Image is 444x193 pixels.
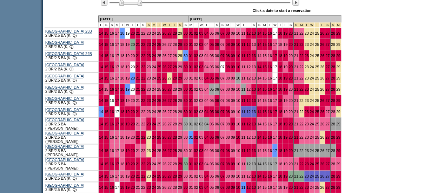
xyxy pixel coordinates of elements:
a: 18 [120,76,124,80]
a: 05 [210,76,214,80]
a: 14 [99,31,103,35]
a: 17 [273,65,277,69]
a: 23 [147,42,151,47]
a: 23 [147,65,151,69]
a: 09 [231,31,235,35]
a: 27 [325,87,330,91]
a: 16 [268,65,272,69]
a: 21 [294,42,298,47]
a: [GEOGRAPHIC_DATA] 24B [45,51,92,56]
a: 13 [252,42,256,47]
a: 19 [283,65,287,69]
a: 29 [336,65,340,69]
a: 17 [273,54,277,58]
a: 24 [152,76,156,80]
a: 21 [294,31,298,35]
a: 21 [136,76,140,80]
a: 23 [305,76,309,80]
a: 19 [283,31,287,35]
a: 07 [220,65,225,69]
a: 10 [236,42,240,47]
a: 17 [273,31,277,35]
a: 14 [257,76,261,80]
a: 20 [289,76,293,80]
a: 04 [204,31,208,35]
a: 24 [310,42,314,47]
a: 24 [152,98,156,103]
a: 06 [215,76,219,80]
a: 23 [147,54,151,58]
a: 29 [336,76,340,80]
a: 24 [152,42,156,47]
a: 23 [147,87,151,91]
a: 20 [131,42,135,47]
a: 08 [226,42,230,47]
a: 28 [173,87,177,91]
a: 28 [331,42,335,47]
a: 25 [315,54,319,58]
a: 27 [167,54,172,58]
a: 11 [241,54,245,58]
a: 26 [162,54,166,58]
a: 15 [263,42,267,47]
a: 09 [231,87,235,91]
a: 10 [236,65,240,69]
a: 22 [299,87,304,91]
a: 27 [167,98,172,103]
a: 19 [125,98,130,103]
a: 29 [178,76,182,80]
a: 18 [120,42,124,47]
a: 04 [204,65,208,69]
a: 10 [236,76,240,80]
a: 26 [162,65,166,69]
a: 23 [305,87,309,91]
a: 27 [325,31,330,35]
a: 25 [157,65,161,69]
a: 26 [320,65,324,69]
a: 28 [173,31,177,35]
a: 16 [268,76,272,80]
a: 14 [99,42,103,47]
a: 17 [115,31,119,35]
a: 27 [325,42,330,47]
a: 16 [110,31,114,35]
a: 06 [215,42,219,47]
a: 24 [310,87,314,91]
a: 12 [246,87,251,91]
a: 11 [241,65,245,69]
a: 22 [299,54,304,58]
a: 20 [289,54,293,58]
a: 23 [305,31,309,35]
a: 07 [220,87,225,91]
a: 08 [226,87,230,91]
a: 15 [263,65,267,69]
a: 12 [246,65,251,69]
a: 09 [231,76,235,80]
a: 17 [115,65,119,69]
a: 15 [263,76,267,80]
a: 28 [331,31,335,35]
a: 02 [194,42,198,47]
a: 16 [110,42,114,47]
a: 01 [189,87,193,91]
a: 13 [252,76,256,80]
a: 29 [336,54,340,58]
a: 19 [125,76,130,80]
a: 14 [257,65,261,69]
a: 28 [331,65,335,69]
a: 08 [226,31,230,35]
a: 15 [263,87,267,91]
a: 16 [110,87,114,91]
a: 15 [104,98,108,103]
a: 27 [325,65,330,69]
a: 30 [184,87,188,91]
a: 26 [320,76,324,80]
a: [GEOGRAPHIC_DATA] [45,85,84,89]
a: 25 [157,76,161,80]
a: 22 [141,87,145,91]
a: 04 [204,76,208,80]
a: 20 [289,31,293,35]
a: 27 [325,54,330,58]
a: 25 [315,42,319,47]
a: [GEOGRAPHIC_DATA] [45,40,84,44]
